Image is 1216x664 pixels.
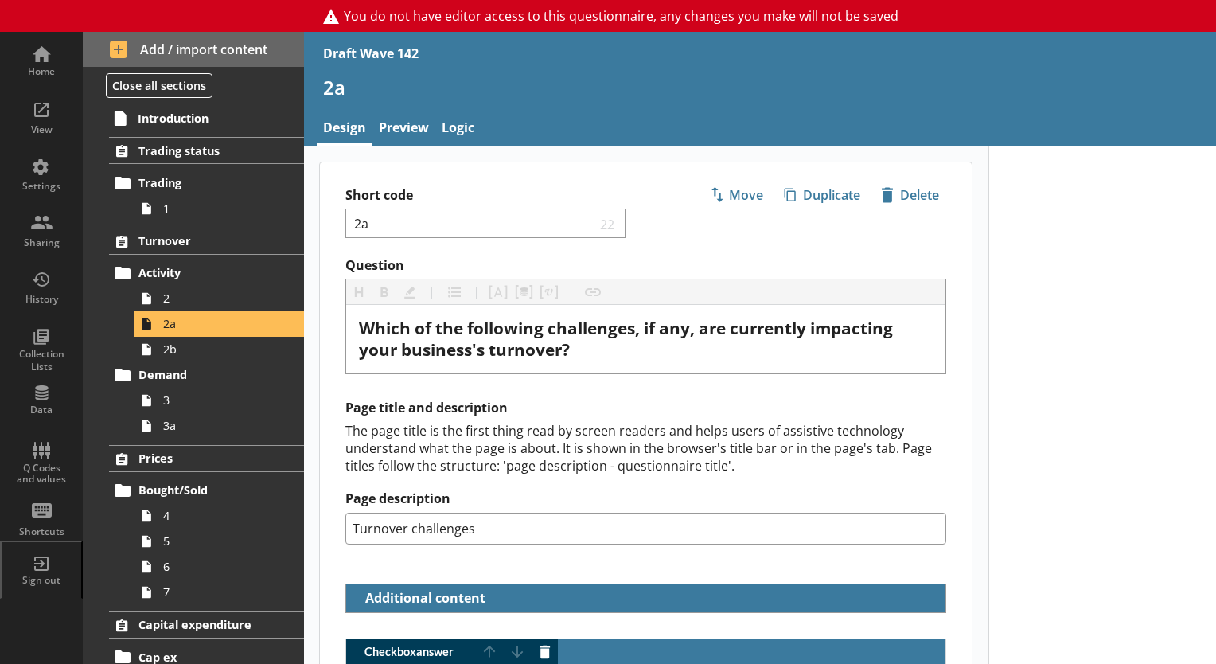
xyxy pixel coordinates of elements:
a: 2a [134,311,304,337]
button: Additional content [353,584,489,612]
a: Preview [372,112,435,146]
div: Home [14,65,69,78]
a: Trading [109,170,304,196]
div: Q Codes and values [14,463,69,486]
span: 7 [163,584,283,600]
div: Collection Lists [14,348,69,373]
div: Draft Wave 142 [323,45,419,62]
li: Demand33a [116,362,304,439]
span: 2a [163,316,283,331]
span: Trading status [138,143,276,158]
h2: Page title and description [345,400,946,416]
span: 3a [163,418,283,433]
a: 5 [134,529,304,554]
div: Sharing [14,236,69,249]
span: 1 [163,201,283,216]
a: Activity [109,260,304,286]
a: Trading status [109,137,304,164]
span: 2 [163,291,283,306]
li: Activity22a2b [116,260,304,362]
a: Introduction [108,105,304,131]
button: Duplicate [777,182,867,209]
button: Close all sections [106,73,212,98]
a: 3 [134,388,304,413]
span: Add / import content [110,41,278,58]
li: TurnoverActivity22a2bDemand33a [83,228,304,439]
div: Question [359,318,933,361]
li: Trading statusTrading1 [83,137,304,221]
span: Trading [138,175,276,190]
div: History [14,293,69,306]
label: Question [345,257,946,274]
button: Delete [874,182,946,209]
a: Turnover [109,228,304,255]
li: PricesBought/Sold4567 [83,445,304,605]
a: Bought/Sold [109,478,304,503]
div: View [14,123,69,136]
a: Demand [109,362,304,388]
span: Which of the following challenges, if any, are currently impacting your business's turnover? [359,317,897,361]
span: Move [703,182,770,208]
label: Page description [345,490,946,507]
a: 3a [134,413,304,439]
a: Design [317,112,372,146]
span: 3 [163,393,283,408]
li: Trading1 [116,170,304,221]
span: Capital expenditure [138,617,276,632]
span: 2b [163,342,283,357]
h1: 2a [323,75,1197,100]
a: Capital expenditure [109,611,304,639]
label: Short code [345,187,646,204]
div: The page title is the first thing read by screen readers and helps users of assistive technology ... [345,422,946,475]
a: 4 [134,503,304,529]
span: 4 [163,508,283,523]
li: Bought/Sold4567 [116,478,304,605]
span: Activity [138,265,276,280]
button: Move [703,182,770,209]
span: 6 [163,559,283,574]
span: 22 [597,216,619,231]
div: Data [14,404,69,416]
div: Sign out [14,574,69,587]
a: 2b [134,337,304,362]
span: Bought/Sold [138,482,276,498]
a: Logic [435,112,481,146]
a: 1 [134,196,304,221]
a: 6 [134,554,304,580]
span: Demand [138,367,276,382]
span: Turnover [138,233,276,248]
a: Prices [109,445,304,472]
span: 5 [163,533,283,549]
button: Add / import content [83,32,304,67]
a: 2 [134,286,304,311]
span: Introduction [138,111,276,126]
div: Settings [14,180,69,193]
span: Duplicate [778,182,867,208]
a: 7 [134,580,304,605]
span: Prices [138,451,276,466]
span: Checkbox answer [346,646,477,658]
span: Delete [875,182,945,208]
div: Shortcuts [14,525,69,538]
